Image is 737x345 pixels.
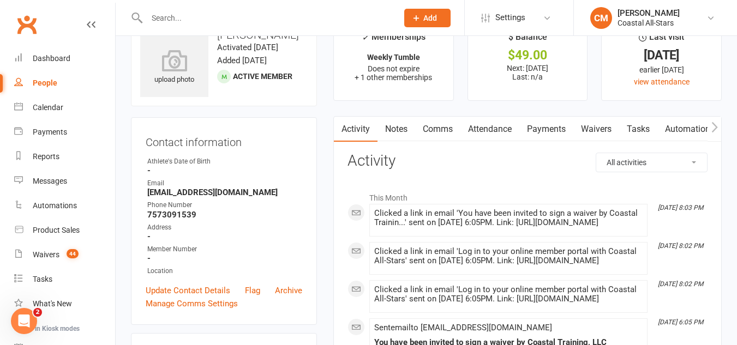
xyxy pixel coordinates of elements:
[67,249,79,258] span: 44
[33,54,70,63] div: Dashboard
[14,169,115,193] a: Messages
[367,53,420,62] strong: Weekly Tumble
[495,5,525,30] span: Settings
[143,10,390,26] input: Search...
[11,308,37,334] iframe: Intercom live chat
[573,117,619,142] a: Waivers
[217,43,278,52] time: Activated [DATE]
[590,7,612,29] div: CM
[639,30,684,50] div: Last visit
[378,117,415,142] a: Notes
[362,30,426,50] div: Memberships
[245,284,260,297] a: Flag
[334,117,378,142] a: Activity
[374,209,643,227] div: Clicked a link in email 'You have been invited to sign a waiver by Coastal Trainin...' sent on [D...
[612,50,711,61] div: [DATE]
[33,299,72,308] div: What's New
[658,280,703,288] i: [DATE] 8:02 PM
[140,50,208,86] div: upload photo
[14,292,115,316] a: What's New
[14,144,115,169] a: Reports
[146,297,238,310] a: Manage Comms Settings
[147,266,302,276] div: Location
[275,284,302,297] a: Archive
[634,77,690,86] a: view attendance
[147,156,302,167] div: Athlete's Date of Birth
[508,30,547,50] div: $ Balance
[519,117,573,142] a: Payments
[146,284,230,297] a: Update Contact Details
[147,178,302,189] div: Email
[658,204,703,211] i: [DATE] 8:03 PM
[147,253,302,263] strong: -
[33,103,63,112] div: Calendar
[33,275,52,283] div: Tasks
[658,318,703,326] i: [DATE] 6:05 PM
[478,50,578,61] div: $49.00
[33,177,67,185] div: Messages
[612,64,711,76] div: earlier [DATE]
[478,64,578,81] p: Next: [DATE] Last: n/a
[368,64,420,73] span: Does not expire
[147,187,302,197] strong: [EMAIL_ADDRESS][DOMAIN_NAME]
[147,166,302,175] strong: -
[14,243,115,267] a: Waivers 44
[619,117,657,142] a: Tasks
[147,210,302,220] strong: 7573091539
[423,14,437,22] span: Add
[14,193,115,218] a: Automations
[33,226,80,234] div: Product Sales
[355,73,432,82] span: + 1 other memberships
[33,78,57,87] div: People
[33,201,77,210] div: Automations
[147,232,302,241] strong: -
[33,152,59,161] div: Reports
[14,46,115,71] a: Dashboard
[347,186,708,204] li: This Month
[618,18,680,28] div: Coastal All-Stars
[415,117,460,142] a: Comms
[374,285,643,304] div: Clicked a link in email 'Log in to your online member portal with Coastal All-Stars' sent on [DAT...
[374,323,552,332] span: Sent email to [EMAIL_ADDRESS][DOMAIN_NAME]
[147,244,302,255] div: Member Number
[404,9,451,27] button: Add
[14,218,115,243] a: Product Sales
[33,308,42,317] span: 2
[14,95,115,120] a: Calendar
[374,247,643,265] div: Clicked a link in email 'Log in to your online member portal with Coastal All-Stars' sent on [DAT...
[233,72,292,81] span: Active member
[33,128,67,136] div: Payments
[347,153,708,170] h3: Activity
[618,8,680,18] div: [PERSON_NAME]
[147,200,302,210] div: Phone Number
[657,117,722,142] a: Automations
[14,71,115,95] a: People
[658,242,703,250] i: [DATE] 8:02 PM
[362,32,369,43] i: ✓
[217,56,267,65] time: Added [DATE]
[147,222,302,233] div: Address
[146,132,302,148] h3: Contact information
[13,11,40,38] a: Clubworx
[14,267,115,292] a: Tasks
[14,120,115,144] a: Payments
[460,117,519,142] a: Attendance
[33,250,59,259] div: Waivers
